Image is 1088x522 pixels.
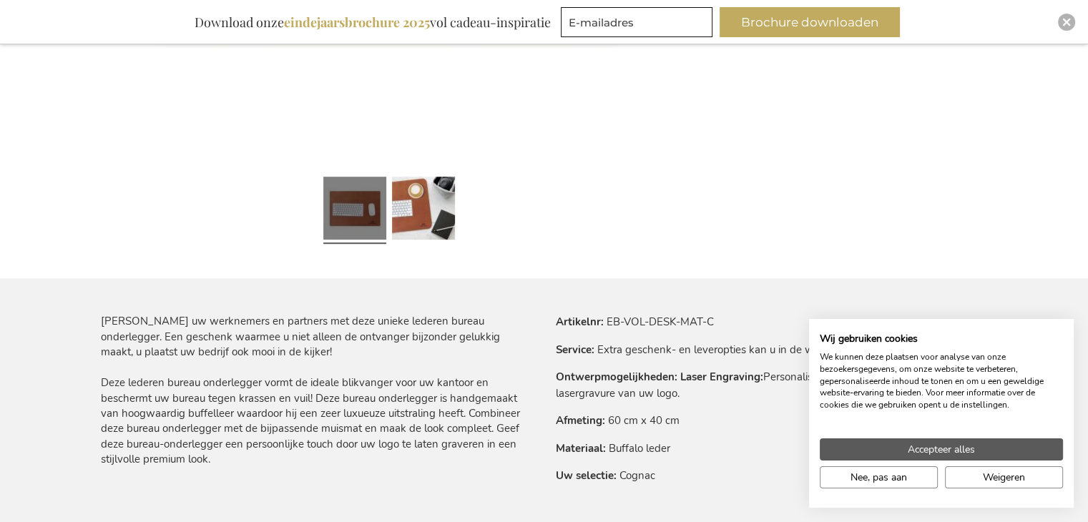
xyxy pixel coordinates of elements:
[188,7,557,37] div: Download onze vol cadeau-inspiratie
[1058,14,1075,31] div: Close
[1062,18,1071,26] img: Close
[851,470,907,485] span: Nee, pas aan
[323,172,386,250] a: Personalised Leather Desk Pad - Cognac
[101,314,533,467] div: [PERSON_NAME] uw werknemers en partners met deze unieke lederen bureau onderlegger. Een geschenk ...
[820,333,1063,345] h2: Wij gebruiken cookies
[561,7,712,37] input: E-mailadres
[720,7,900,37] button: Brochure downloaden
[284,14,430,31] b: eindejaarsbrochure 2025
[820,466,938,488] button: Pas cookie voorkeuren aan
[945,466,1063,488] button: Alle cookies weigeren
[561,7,717,41] form: marketing offers and promotions
[983,470,1025,485] span: Weigeren
[680,370,763,384] strong: Laser Engraving:
[820,351,1063,411] p: We kunnen deze plaatsen voor analyse van onze bezoekersgegevens, om onze website te verbeteren, g...
[392,172,455,250] a: Personalised Leather Desk Pad - Cognac
[908,442,975,457] span: Accepteer alles
[820,438,1063,461] button: Accepteer alle cookies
